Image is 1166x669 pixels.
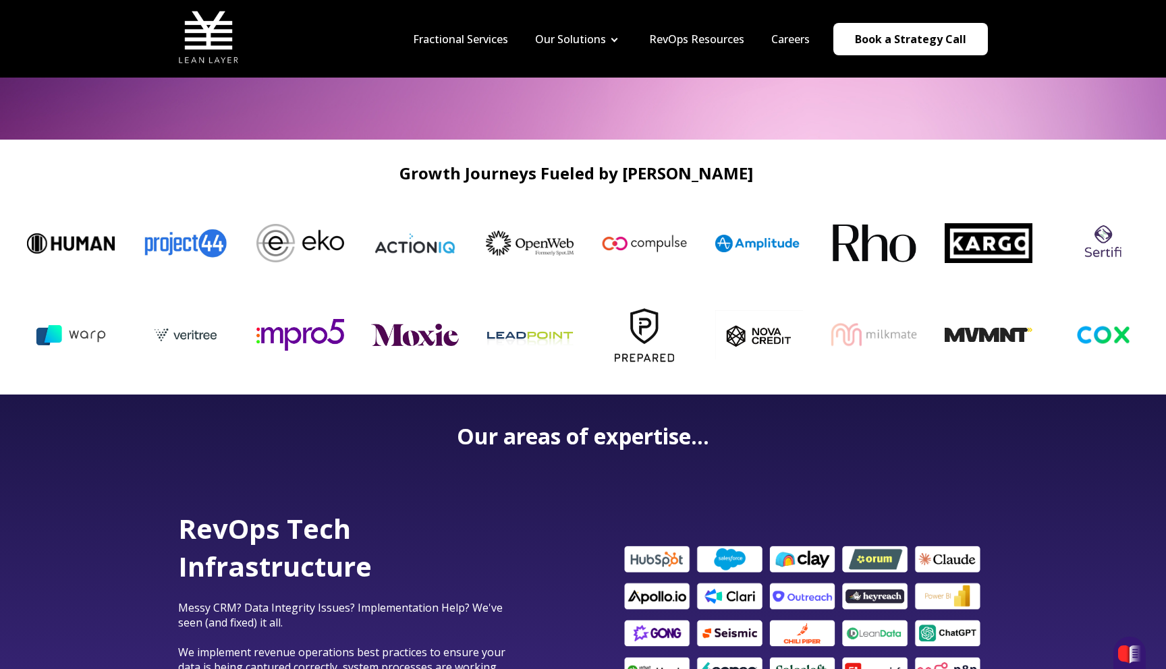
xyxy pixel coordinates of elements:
[719,310,807,359] img: nova_c
[605,291,692,379] img: Prepared-Logo
[490,291,578,379] img: leadpoint
[253,224,341,262] img: Eko
[457,421,709,450] strong: Our areas of expertise...
[178,7,239,67] img: Lean Layer Logo
[375,324,463,345] img: moxie
[649,32,744,47] a: RevOps Resources
[771,32,810,47] a: Careers
[827,200,914,287] img: Rho-logo-square
[833,23,988,55] a: Book a Strategy Call
[399,32,823,47] div: Navigation Menu
[368,232,455,255] img: ActionIQ
[834,322,922,347] img: milkmate
[597,221,685,266] img: Compulse
[949,328,1036,343] img: MVMNT
[24,233,111,254] img: Human
[1063,320,1151,349] img: cox-logo-og-image
[482,231,570,256] img: OpenWeb
[413,32,508,47] a: Fractional Services
[941,223,1029,262] img: Kargo
[178,510,372,585] span: RevOps Tech Infrastructure
[138,220,226,266] img: Project44
[260,319,348,350] img: mpro5
[146,316,233,354] img: veritree
[1056,218,1144,268] img: sertifi logo
[535,32,606,47] a: Our Solutions
[13,164,1139,182] h2: Growth Journeys Fueled by [PERSON_NAME]
[712,235,800,252] img: Amplitude
[31,318,119,353] img: warp ai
